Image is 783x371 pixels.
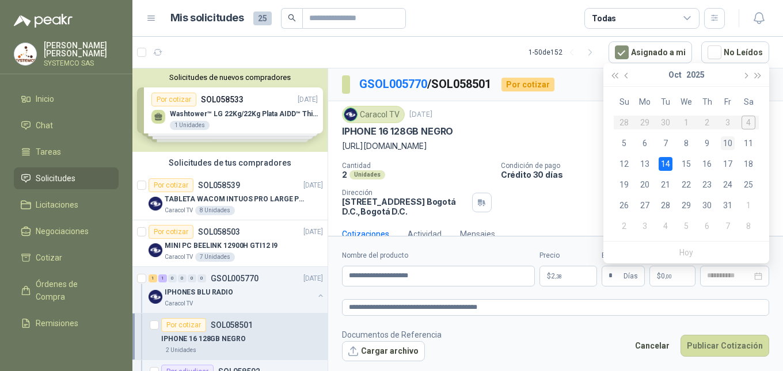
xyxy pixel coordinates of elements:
a: Configuración [14,339,119,361]
div: 7 Unidades [195,253,235,262]
button: No Leídos [701,41,769,63]
div: 0 [168,274,177,282]
p: Dirección [342,189,467,197]
div: 4 [659,219,672,233]
div: 5 [679,219,693,233]
div: 17 [721,157,735,171]
a: 1 1 0 0 0 0 GSOL005770[DATE] Company LogoIPHONES BLU RADIOCaracol TV [149,271,325,308]
td: 2025-10-23 [697,174,717,195]
div: 9 [700,136,714,150]
div: 16 [700,157,714,171]
a: Licitaciones [14,194,119,216]
td: 2025-10-17 [717,154,738,174]
div: 23 [700,178,714,192]
div: 6 [700,219,714,233]
td: 2025-10-12 [614,154,634,174]
span: Remisiones [36,317,78,330]
img: Company Logo [149,243,162,257]
td: 2025-10-06 [634,133,655,154]
p: 2 [342,170,347,179]
td: 2025-10-18 [738,154,759,174]
td: 2025-10-15 [676,154,697,174]
a: Negociaciones [14,220,119,242]
span: 25 [253,12,272,25]
div: Todas [592,12,616,25]
p: Cantidad [342,162,492,170]
img: Company Logo [344,108,357,121]
div: 10 [721,136,735,150]
div: Actividad [408,228,442,240]
div: 31 [721,198,735,212]
p: TABLETA WACOM INTUOS PRO LARGE PTK870K0A [165,194,308,205]
p: [DATE] [303,273,323,284]
p: $2,38 [539,266,597,286]
div: Por cotizar [501,78,554,91]
div: Solicitudes de nuevos compradoresPor cotizarSOL058533[DATE] Washtower™ LG 22Kg/22Kg Plata AIDD™ T... [132,68,328,152]
p: [URL][DOMAIN_NAME] [342,140,769,152]
div: 26 [617,198,631,212]
span: Días [624,266,638,286]
img: Company Logo [149,197,162,211]
span: Órdenes de Compra [36,278,108,303]
div: Unidades [349,170,385,179]
th: Mo [634,91,655,112]
p: Caracol TV [165,206,193,215]
p: GSOL005770 [211,274,259,282]
a: GSOL005770 [359,77,427,91]
label: Nombre del producto [342,250,535,261]
th: Tu [655,91,676,112]
p: [DATE] [409,109,432,120]
p: MINI PC BEELINK 12900H GTI12 I9 [165,240,278,251]
p: Documentos de Referencia [342,328,442,341]
span: $ [657,273,661,280]
div: 6 [638,136,652,150]
td: 2025-10-07 [655,133,676,154]
td: 2025-11-08 [738,216,759,236]
button: Oct [668,63,682,86]
td: 2025-11-07 [717,216,738,236]
td: 2025-11-02 [614,216,634,236]
a: Por cotizarSOL058503[DATE] Company LogoMINI PC BEELINK 12900H GTI12 I9Caracol TV7 Unidades [132,220,328,267]
div: 15 [679,157,693,171]
p: Condición de pago [501,162,778,170]
p: [PERSON_NAME] [PERSON_NAME] [44,41,119,58]
div: Cotizaciones [342,228,389,240]
div: 12 [617,157,631,171]
p: IPHONE 16 128GB NEGRO [161,334,245,345]
div: 25 [742,178,755,192]
p: IPHONES BLU RADIO [165,287,233,298]
td: 2025-11-05 [676,216,697,236]
td: 2025-10-25 [738,174,759,195]
td: 2025-10-26 [614,195,634,216]
label: Entrega [602,250,645,261]
p: SOL058503 [198,228,240,236]
h1: Mis solicitudes [170,10,244,26]
div: 0 [178,274,187,282]
p: SOL058501 [211,321,253,329]
th: Th [697,91,717,112]
div: 22 [679,178,693,192]
button: Cancelar [629,335,676,357]
td: 2025-11-01 [738,195,759,216]
label: Precio [539,250,597,261]
div: 8 [742,219,755,233]
p: $ 0,00 [649,266,695,286]
div: Mensajes [460,228,495,240]
span: Negociaciones [36,225,89,238]
img: Company Logo [14,43,36,65]
td: 2025-10-14 [655,154,676,174]
div: 28 [659,198,672,212]
div: 2 Unidades [161,346,201,355]
a: Inicio [14,88,119,110]
div: 19 [617,178,631,192]
p: [DATE] [303,180,323,191]
a: Por cotizarSOL058539[DATE] Company LogoTABLETA WACOM INTUOS PRO LARGE PTK870K0ACaracol TV8 Unidades [132,174,328,220]
button: Solicitudes de nuevos compradores [137,73,323,82]
p: [STREET_ADDRESS] Bogotá D.C. , Bogotá D.C. [342,197,467,216]
td: 2025-10-28 [655,195,676,216]
td: 2025-10-30 [697,195,717,216]
td: 2025-10-29 [676,195,697,216]
div: Por cotizar [161,318,206,332]
div: 1 - 50 de 152 [529,43,599,62]
p: / SOL058501 [359,75,492,93]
